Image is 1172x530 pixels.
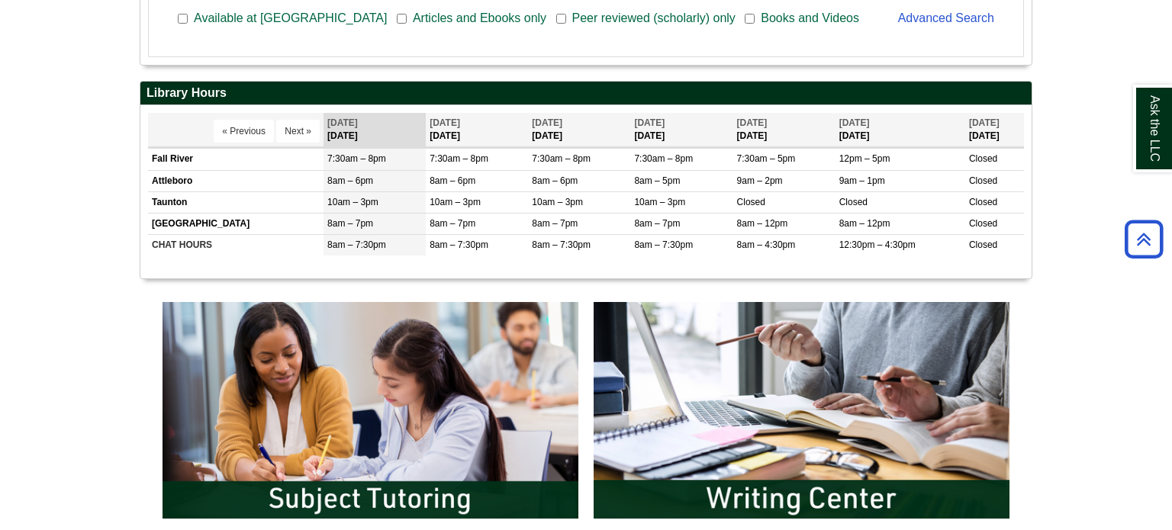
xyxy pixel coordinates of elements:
span: 8am – 7pm [532,218,578,229]
span: 8am – 7:30pm [532,239,591,250]
span: [DATE] [430,117,460,128]
span: 12:30pm – 4:30pm [839,239,916,250]
span: Closed [969,175,997,186]
span: Closed [737,197,765,207]
button: « Previous [214,120,274,143]
span: Books and Videos [755,9,865,27]
span: 8am – 7:30pm [327,239,386,250]
span: 10am – 3pm [634,197,685,207]
span: 9am – 1pm [839,175,885,186]
input: Articles and Ebooks only [397,12,407,26]
input: Books and Videos [745,12,755,26]
th: [DATE] [630,113,732,147]
span: Closed [969,153,997,164]
span: 7:30am – 8pm [430,153,488,164]
img: Writing Center Information [586,294,1017,526]
span: [DATE] [634,117,665,128]
span: [DATE] [327,117,358,128]
span: 9am – 2pm [737,175,783,186]
span: 8am – 6pm [327,175,373,186]
td: Attleboro [148,170,324,191]
span: 7:30am – 5pm [737,153,796,164]
span: 8am – 12pm [839,218,890,229]
td: Taunton [148,191,324,213]
th: [DATE] [733,113,836,147]
span: [DATE] [532,117,562,128]
span: 8am – 5pm [634,175,680,186]
a: Back to Top [1119,229,1168,249]
span: 7:30am – 8pm [327,153,386,164]
td: Fall River [148,149,324,170]
th: [DATE] [965,113,1024,147]
span: 7:30am – 8pm [634,153,693,164]
span: Closed [839,197,868,207]
span: Closed [969,218,997,229]
span: 10am – 3pm [430,197,481,207]
span: 8am – 4:30pm [737,239,796,250]
span: 10am – 3pm [327,197,378,207]
span: 10am – 3pm [532,197,583,207]
td: [GEOGRAPHIC_DATA] [148,213,324,234]
span: Peer reviewed (scholarly) only [566,9,742,27]
th: [DATE] [426,113,528,147]
span: Closed [969,197,997,207]
img: Subject Tutoring Information [155,294,586,526]
input: Peer reviewed (scholarly) only [556,12,566,26]
th: [DATE] [324,113,426,147]
span: 8am – 7pm [634,218,680,229]
h2: Library Hours [140,82,1032,105]
a: Advanced Search [898,11,994,24]
span: 12pm – 5pm [839,153,890,164]
th: [DATE] [836,113,965,147]
span: [DATE] [839,117,870,128]
span: [DATE] [969,117,1000,128]
span: 8am – 6pm [430,175,475,186]
input: Available at [GEOGRAPHIC_DATA] [178,12,188,26]
span: 7:30am – 8pm [532,153,591,164]
button: Next » [276,120,320,143]
span: Articles and Ebooks only [407,9,552,27]
span: 8am – 7:30pm [634,239,693,250]
span: Closed [969,239,997,250]
span: Available at [GEOGRAPHIC_DATA] [188,9,393,27]
th: [DATE] [528,113,630,147]
span: [DATE] [737,117,768,128]
span: 8am – 7pm [430,218,475,229]
span: 8am – 12pm [737,218,788,229]
span: 8am – 7pm [327,218,373,229]
td: CHAT HOURS [148,235,324,256]
span: 8am – 7:30pm [430,239,488,250]
span: 8am – 6pm [532,175,578,186]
